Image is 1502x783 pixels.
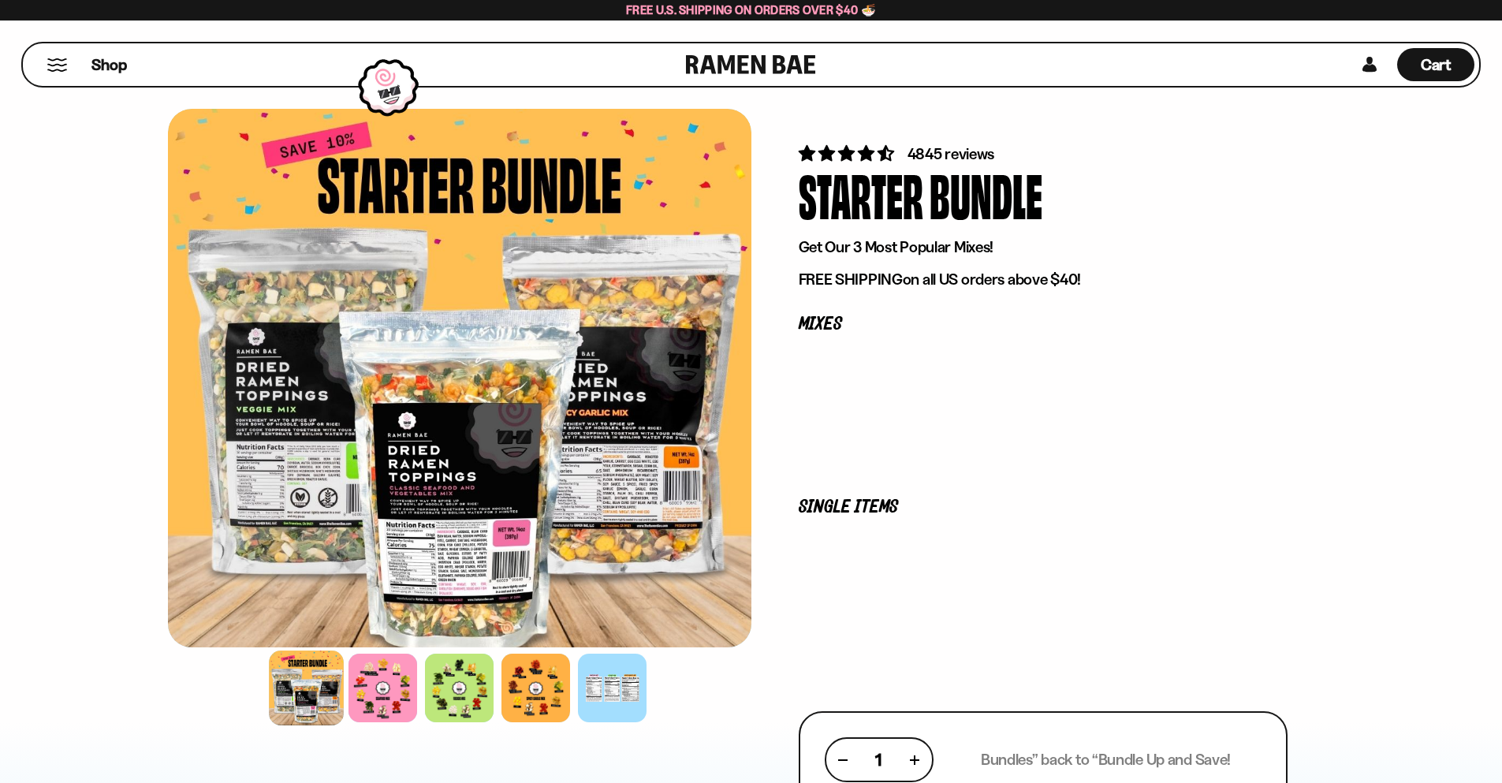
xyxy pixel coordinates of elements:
[799,237,1288,257] p: Get Our 3 Most Popular Mixes!
[799,165,923,224] div: Starter
[799,270,903,289] strong: FREE SHIPPING
[875,750,881,770] span: 1
[799,144,897,163] span: 4.71 stars
[799,500,1288,515] p: Single Items
[908,144,995,163] span: 4845 reviews
[799,317,1288,332] p: Mixes
[1421,55,1452,74] span: Cart
[91,54,127,76] span: Shop
[91,48,127,81] a: Shop
[47,58,68,72] button: Mobile Menu Trigger
[799,270,1288,289] p: on all US orders above $40!
[930,165,1042,224] div: Bundle
[626,2,876,17] span: Free U.S. Shipping on Orders over $40 🍜
[1397,43,1474,86] a: Cart
[981,750,1231,770] p: Bundles” back to “Bundle Up and Save!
